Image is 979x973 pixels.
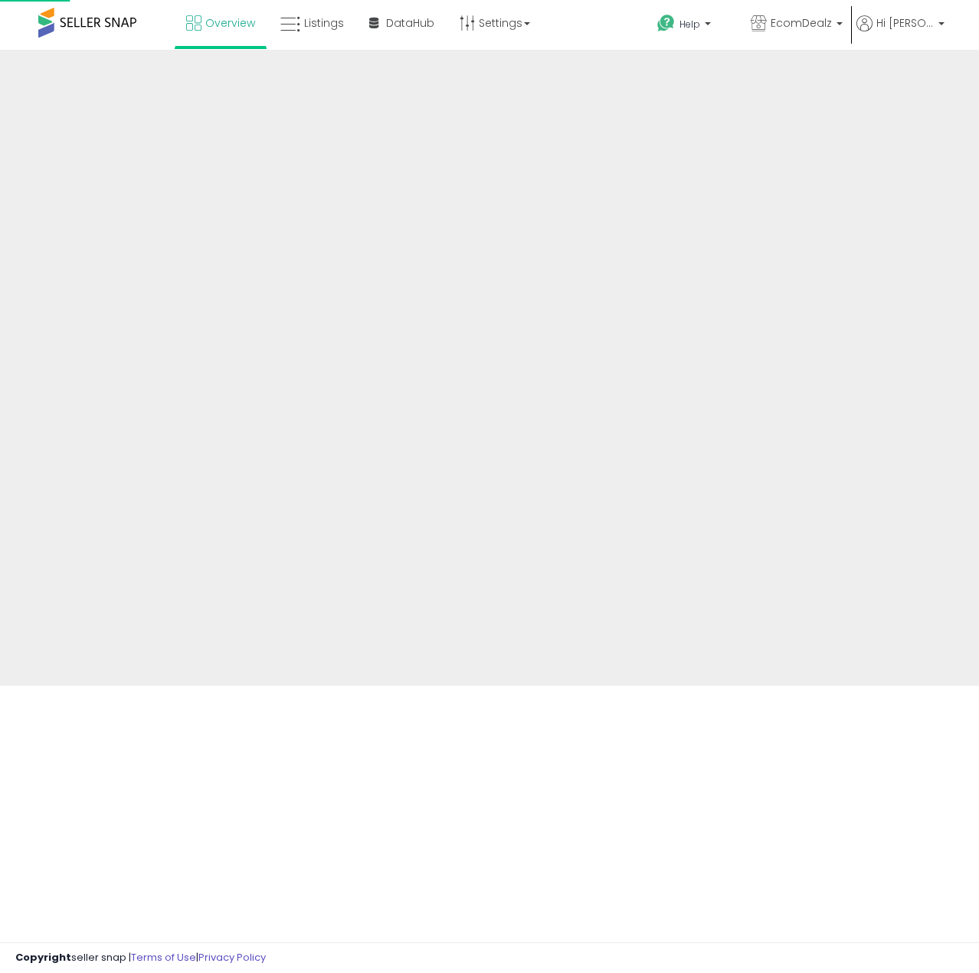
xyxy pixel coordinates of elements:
[876,15,934,31] span: Hi [PERSON_NAME]
[386,15,434,31] span: DataHub
[205,15,255,31] span: Overview
[645,2,737,50] a: Help
[856,15,945,50] a: Hi [PERSON_NAME]
[679,18,700,31] span: Help
[304,15,344,31] span: Listings
[656,14,676,33] i: Get Help
[771,15,832,31] span: EcomDealz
